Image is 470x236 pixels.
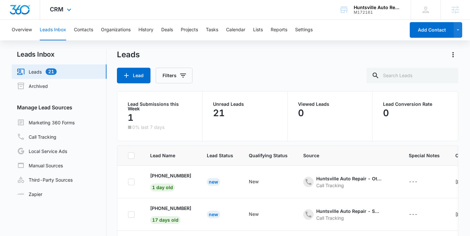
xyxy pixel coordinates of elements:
[249,178,259,185] div: New
[213,108,225,118] p: 21
[213,102,277,106] p: Unread Leads
[207,211,220,218] div: New
[74,20,93,40] button: Contacts
[298,108,304,118] p: 0
[150,172,191,190] a: [PHONE_NUMBER]1 day old
[409,178,418,186] div: ---
[207,212,220,217] a: New
[18,38,23,43] img: tab_domain_overview_orange.svg
[17,68,57,76] a: Leads21
[354,10,401,15] div: account id
[303,208,393,221] div: - - Select to Edit Field
[18,10,32,16] div: v 4.0.25
[40,20,66,40] button: Leads Inbox
[298,102,362,106] p: Viewed Leads
[17,118,75,126] a: Marketing 360 Forms
[354,5,401,10] div: account name
[410,22,454,38] button: Add Contact
[448,49,458,60] button: Actions
[12,20,32,40] button: Overview
[366,68,458,83] input: Search Leads
[253,20,263,40] button: Lists
[17,82,48,90] a: Archived
[132,125,164,130] p: 0% last 7 days
[128,102,192,111] p: Lead Submissions this Week
[65,38,70,43] img: tab_keywords_by_traffic_grey.svg
[117,50,140,60] h1: Leads
[316,182,381,189] div: Call Tracking
[303,152,393,159] span: Source
[128,112,134,123] p: 1
[409,152,440,159] span: Special Notes
[161,20,173,40] button: Deals
[150,152,191,159] span: Lead Name
[207,178,220,186] div: New
[150,205,191,223] a: [PHONE_NUMBER]17 days old
[295,20,313,40] button: Settings
[409,178,429,186] div: - - Select to Edit Field
[206,20,218,40] button: Tasks
[150,184,175,191] span: 1 day old
[150,205,191,212] p: [PHONE_NUMBER]
[249,152,288,159] span: Qualifying Status
[409,211,429,218] div: - - Select to Edit Field
[207,179,220,185] a: New
[271,20,287,40] button: Reports
[383,108,389,118] p: 0
[138,20,153,40] button: History
[383,102,447,106] p: Lead Conversion Rate
[17,176,73,184] a: Third-Party Sources
[101,20,131,40] button: Organizations
[17,17,72,22] div: Domain: [DOMAIN_NAME]
[25,38,58,43] div: Domain Overview
[17,191,42,198] a: Zapier
[316,175,381,182] div: Huntsville Auto Repair - Other
[12,104,107,111] h3: Manage Lead Sources
[10,10,16,16] img: logo_orange.svg
[10,17,16,22] img: website_grey.svg
[50,6,64,13] span: CRM
[17,161,63,169] a: Manual Sources
[249,178,270,186] div: - - Select to Edit Field
[117,68,150,83] button: Lead
[249,211,259,217] div: New
[316,208,381,215] div: Huntsville Auto Repair - Social
[150,216,180,224] span: 17 days old
[316,215,381,221] div: Call Tracking
[226,20,245,40] button: Calendar
[150,172,191,179] p: [PHONE_NUMBER]
[249,211,270,218] div: - - Select to Edit Field
[17,147,67,155] a: Local Service Ads
[156,68,192,83] button: Filters
[17,133,56,141] a: Call Tracking
[181,20,198,40] button: Projects
[12,49,107,59] h2: Leads Inbox
[207,152,233,159] span: Lead Status
[409,211,418,218] div: ---
[303,175,393,189] div: - - Select to Edit Field
[72,38,110,43] div: Keywords by Traffic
